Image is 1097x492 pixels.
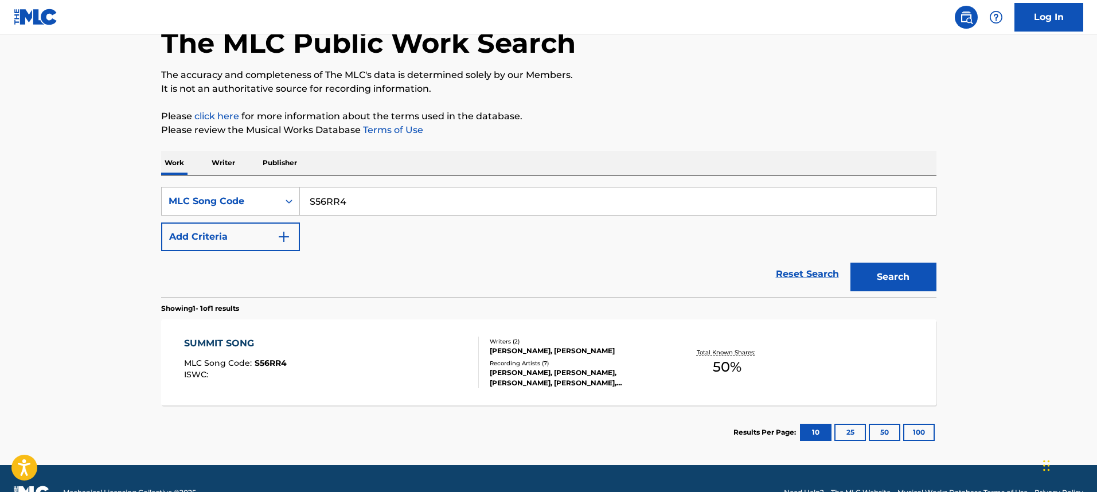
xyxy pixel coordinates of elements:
[800,424,831,441] button: 10
[277,230,291,244] img: 9d2ae6d4665cec9f34b9.svg
[161,222,300,251] button: Add Criteria
[713,357,741,377] span: 50 %
[733,427,799,438] p: Results Per Page:
[697,348,758,357] p: Total Known Shares:
[989,10,1003,24] img: help
[490,368,663,388] div: [PERSON_NAME], [PERSON_NAME], [PERSON_NAME], [PERSON_NAME], [PERSON_NAME]
[1040,437,1097,492] iframe: Chat Widget
[194,111,239,122] a: click here
[161,110,936,123] p: Please for more information about the terms used in the database.
[161,151,188,175] p: Work
[161,26,576,60] h1: The MLC Public Work Search
[184,358,255,368] span: MLC Song Code :
[850,263,936,291] button: Search
[490,359,663,368] div: Recording Artists ( 7 )
[161,123,936,137] p: Please review the Musical Works Database
[490,337,663,346] div: Writers ( 2 )
[161,68,936,82] p: The accuracy and completeness of The MLC's data is determined solely by our Members.
[184,369,211,380] span: ISWC :
[490,346,663,356] div: [PERSON_NAME], [PERSON_NAME]
[959,10,973,24] img: search
[1040,437,1097,492] div: Widget chat
[1043,448,1050,483] div: Trascina
[770,261,845,287] a: Reset Search
[161,319,936,405] a: SUMMIT SONGMLC Song Code:S56RR4ISWC:Writers (2)[PERSON_NAME], [PERSON_NAME]Recording Artists (7)[...
[184,337,287,350] div: SUMMIT SONG
[1014,3,1083,32] a: Log In
[208,151,239,175] p: Writer
[361,124,423,135] a: Terms of Use
[161,187,936,297] form: Search Form
[161,303,239,314] p: Showing 1 - 1 of 1 results
[259,151,300,175] p: Publisher
[903,424,935,441] button: 100
[169,194,272,208] div: MLC Song Code
[255,358,287,368] span: S56RR4
[14,9,58,25] img: MLC Logo
[869,424,900,441] button: 50
[985,6,1008,29] div: Help
[161,82,936,96] p: It is not an authoritative source for recording information.
[834,424,866,441] button: 25
[955,6,978,29] a: Public Search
